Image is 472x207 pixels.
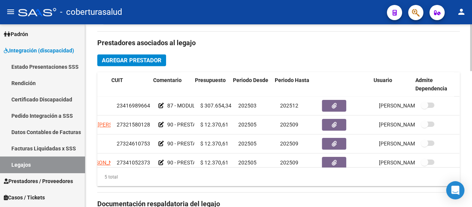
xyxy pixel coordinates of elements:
div: 5 total [97,173,118,181]
mat-icon: person [457,7,466,16]
span: - coberturasalud [60,4,122,21]
datatable-header-cell: Admite Dependencia [412,72,454,97]
span: Periodo Desde [233,77,268,83]
span: [PERSON_NAME] [DATE] [379,103,439,109]
span: CUIT [111,77,123,83]
span: [PERSON_NAME] [DATE] [379,160,439,166]
span: Prestadores / Proveedores [4,177,73,185]
span: Integración (discapacidad) [4,46,74,55]
span: Agregar Prestador [102,57,162,64]
h3: Prestadores asociados al legajo [97,38,460,48]
span: 202509 [280,141,298,147]
span: 202505 [238,141,257,147]
span: 202505 [238,122,257,128]
span: Comentario [153,77,182,83]
span: Admite Dependencia [415,77,447,92]
span: $ 12.370,61 [200,141,228,147]
button: Agregar Prestador [97,54,166,66]
span: Periodo Hasta [275,77,309,83]
span: 202505 [238,160,257,166]
span: $ 12.370,61 [200,122,228,128]
span: $ 307.654,34 [200,103,231,109]
datatable-header-cell: Periodo Hasta [272,72,314,97]
span: 23416989664 [117,103,150,109]
span: [PERSON_NAME] [DATE] [379,141,439,147]
span: 87 - MODULO MAESTRA DE APOYO [167,103,250,109]
span: $ 12.370,61 [200,160,228,166]
mat-icon: menu [6,7,15,16]
span: 90 - PRESTACION DE APOYO EN PSICOLOGIA [167,160,275,166]
datatable-header-cell: Comentario [150,72,192,97]
span: Padrón [4,30,28,38]
span: [PERSON_NAME] [PERSON_NAME] [56,122,138,128]
datatable-header-cell: Periodo Desde [230,72,272,97]
datatable-header-cell: CUIT [108,72,150,97]
span: 202512 [280,103,298,109]
span: 202509 [280,122,298,128]
span: 27321580128 [117,122,150,128]
span: 27324610753 [117,141,150,147]
span: 90 - PRESTACION DE APOYO EN FONOAUDIOLOGIA [167,141,290,147]
span: [PERSON_NAME] [DATE] [379,122,439,128]
span: 27341052373 [117,160,150,166]
span: Casos / Tickets [4,193,45,202]
span: 202503 [238,103,257,109]
div: Open Intercom Messenger [446,181,464,199]
span: Usuario [374,77,392,83]
span: 90 - PRESTACION DE APOYO EN PSICOPEDAGOGIA [167,122,289,128]
datatable-header-cell: Presupuesto [192,72,230,97]
datatable-header-cell: Usuario [371,72,412,97]
span: Presupuesto [195,77,226,83]
span: 202509 [280,160,298,166]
